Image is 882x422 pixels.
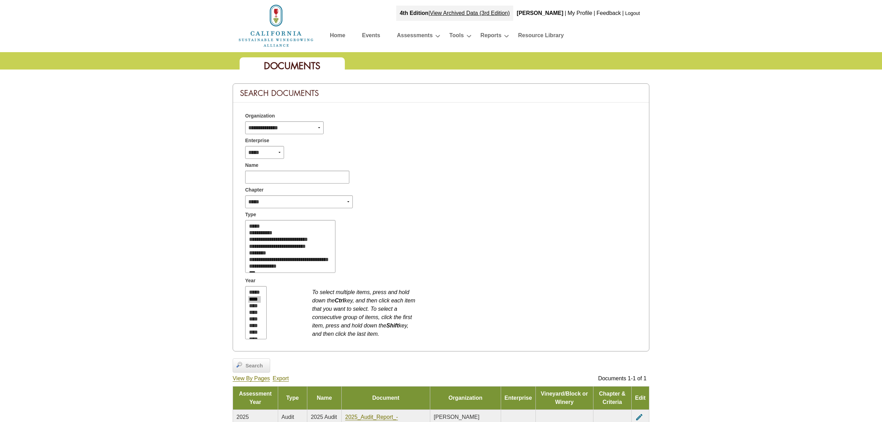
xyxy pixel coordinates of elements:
[396,6,513,21] div: |
[233,375,270,382] a: View By Pages
[449,31,464,43] a: Tools
[598,375,647,381] span: Documents 1-1 of 1
[233,386,278,409] td: Assessment Year
[342,386,430,409] td: Document
[312,285,416,338] div: To select multiple items, press and hold down the key, and then click each item that you want to ...
[386,323,399,328] b: Shift
[335,298,344,303] b: Ctrl
[245,162,258,169] span: Name
[238,3,314,48] img: logo_cswa2x.png
[330,31,345,43] a: Home
[400,10,428,16] strong: 4th Edition
[245,277,256,284] span: Year
[518,31,564,43] a: Resource Library
[622,6,624,21] div: |
[501,386,535,409] td: Enterprise
[242,362,266,370] span: Search
[430,10,510,16] a: View Archived Data (3rd Edition)
[397,31,433,43] a: Assessments
[362,31,380,43] a: Events
[245,137,269,144] span: Enterprise
[625,10,640,16] a: Logout
[593,6,596,21] div: |
[238,22,314,28] a: Home
[593,386,631,409] td: Chapter & Criteria
[245,211,256,218] span: Type
[245,112,275,120] span: Organization
[245,186,264,194] span: Chapter
[597,10,621,16] a: Feedback
[236,362,242,367] img: magnifier.png
[631,386,649,409] td: Edit
[307,386,341,409] td: Name
[233,84,649,103] div: Search Documents
[567,10,592,16] a: My Profile
[481,31,501,43] a: Reports
[517,10,563,16] b: [PERSON_NAME]
[430,386,501,409] td: Organization
[535,386,593,409] td: Vineyard/Block or Winery
[264,60,321,72] span: Documents
[635,413,643,421] i: edit
[236,414,249,420] span: 2025
[635,414,643,420] a: edit
[564,6,567,21] div: |
[278,386,307,409] td: Type
[233,358,270,373] a: Search
[273,375,289,382] a: Export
